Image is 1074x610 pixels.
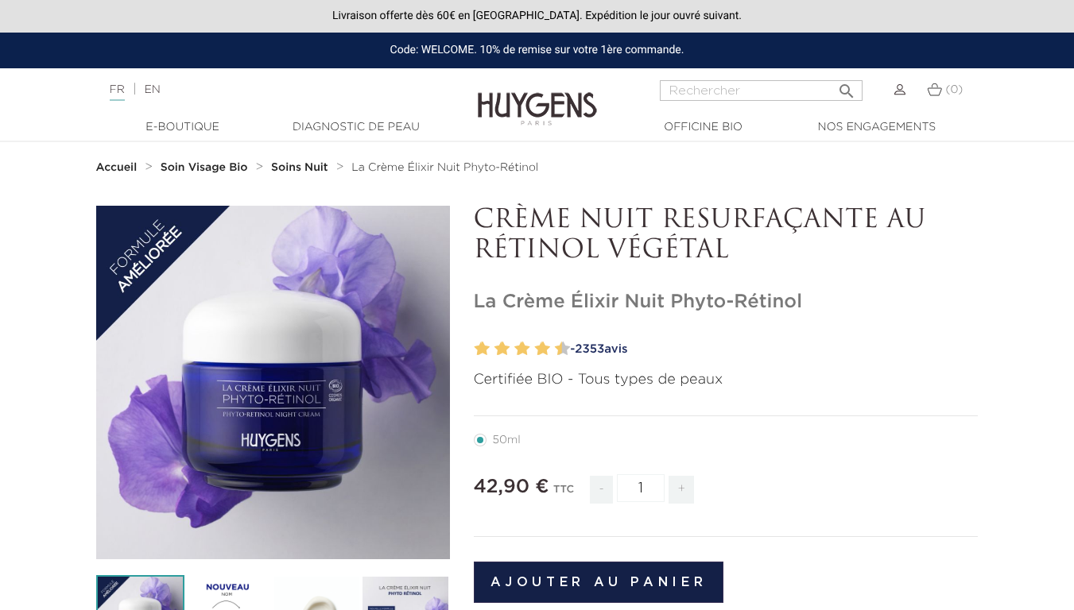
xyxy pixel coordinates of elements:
label: 2 [478,338,490,361]
a: -2353avis [565,338,979,361]
button:  [832,75,861,97]
span: 2353 [575,343,604,355]
span: + [669,476,694,504]
p: Certifiée BIO - Tous types de peaux [474,369,979,391]
p: CRÈME NUIT RESURFAÇANTE AU RÉTINOL VÉGÉTAL [474,206,979,267]
label: 6 [518,338,530,361]
label: 7 [531,338,537,361]
button: Ajouter au panier [474,562,724,603]
strong: Soins Nuit [271,162,328,173]
span: La Crème Élixir Nuit Phyto-Rétinol [351,162,538,173]
div: | [102,80,436,99]
img: Huygens [478,67,597,128]
label: 9 [552,338,557,361]
a: Soin Visage Bio [161,161,252,174]
label: 1 [471,338,477,361]
input: Quantité [617,474,665,502]
h1: La Crème Élixir Nuit Phyto-Rétinol [474,291,979,314]
span: 42,90 € [474,477,549,496]
label: 50ml [474,434,540,446]
a: La Crème Élixir Nuit Phyto-Rétinol [351,161,538,174]
label: 3 [491,338,497,361]
a: Accueil [96,161,141,174]
a: EN [144,84,160,95]
span: - [590,476,612,504]
label: 4 [498,338,510,361]
a: Diagnostic de peau [277,119,436,136]
a: FR [110,84,125,101]
span: (0) [945,84,963,95]
a: Nos engagements [797,119,956,136]
label: 5 [511,338,517,361]
a: Soins Nuit [271,161,332,174]
strong: Accueil [96,162,138,173]
input: Rechercher [660,80,863,101]
i:  [837,77,856,96]
label: 8 [538,338,550,361]
div: TTC [553,473,574,515]
a: Officine Bio [624,119,783,136]
label: 10 [558,338,570,361]
a: E-Boutique [103,119,262,136]
strong: Soin Visage Bio [161,162,248,173]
